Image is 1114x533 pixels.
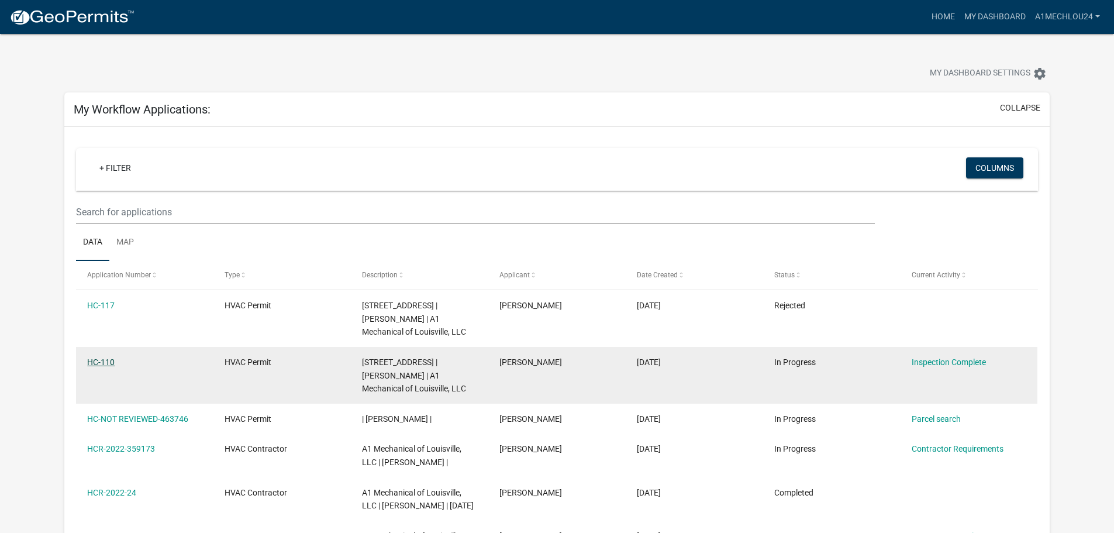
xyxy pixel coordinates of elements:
[927,6,960,28] a: Home
[499,357,562,367] span: Eric Woerner
[900,261,1037,289] datatable-header-cell: Current Activity
[637,488,661,497] span: 01/03/2025
[499,444,562,453] span: Eric Woerner
[763,261,900,289] datatable-header-cell: Status
[966,157,1023,178] button: Columns
[362,301,466,337] span: 6820 SALEM NOBLE ROAD | Eric Woerner | A1 Mechanical of Louisville, LLC
[920,62,1056,85] button: My Dashboard Settingssettings
[774,488,813,497] span: Completed
[362,488,474,511] span: A1 Mechanical of Louisville, LLC | Eric Woerner | 01/01/2026
[213,261,351,289] datatable-header-cell: Type
[1030,6,1105,28] a: A1MechLou24
[774,271,795,279] span: Status
[774,414,816,424] span: In Progress
[774,357,816,367] span: In Progress
[626,261,763,289] datatable-header-cell: Date Created
[87,488,136,497] a: HCR-2022-24
[76,224,109,262] a: Data
[912,271,960,279] span: Current Activity
[109,224,141,262] a: Map
[488,261,626,289] datatable-header-cell: Applicant
[1000,102,1040,114] button: collapse
[1033,67,1047,81] i: settings
[76,200,874,224] input: Search for applications
[499,301,562,310] span: Eric Woerner
[225,271,240,279] span: Type
[930,67,1030,81] span: My Dashboard Settings
[362,271,398,279] span: Description
[499,488,562,497] span: Eric Woerner
[90,157,140,178] a: + Filter
[637,357,661,367] span: 08/14/2025
[774,301,805,310] span: Rejected
[74,102,211,116] h5: My Workflow Applications:
[637,414,661,424] span: 08/14/2025
[87,271,151,279] span: Application Number
[774,444,816,453] span: In Progress
[362,357,466,394] span: 18192 HWY 62 | Eric Woerner | A1 Mechanical of Louisville, LLC
[225,414,271,424] span: HVAC Permit
[87,444,155,453] a: HCR-2022-359173
[912,444,1003,453] a: Contractor Requirements
[499,271,530,279] span: Applicant
[225,357,271,367] span: HVAC Permit
[225,488,287,497] span: HVAC Contractor
[351,261,488,289] datatable-header-cell: Description
[87,357,115,367] a: HC-110
[912,357,986,367] a: Inspection Complete
[225,301,271,310] span: HVAC Permit
[637,444,661,453] span: 01/03/2025
[960,6,1030,28] a: My Dashboard
[912,414,961,424] a: Parcel search
[362,444,461,467] span: A1 Mechanical of Louisville, LLC | Eric Woerner |
[87,301,115,310] a: HC-117
[362,414,432,424] span: | Eric Woerner |
[225,444,287,453] span: HVAC Contractor
[637,301,661,310] span: 09/19/2025
[637,271,678,279] span: Date Created
[76,261,213,289] datatable-header-cell: Application Number
[499,414,562,424] span: Eric Woerner
[87,414,188,424] a: HC-NOT REVIEWED-463746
